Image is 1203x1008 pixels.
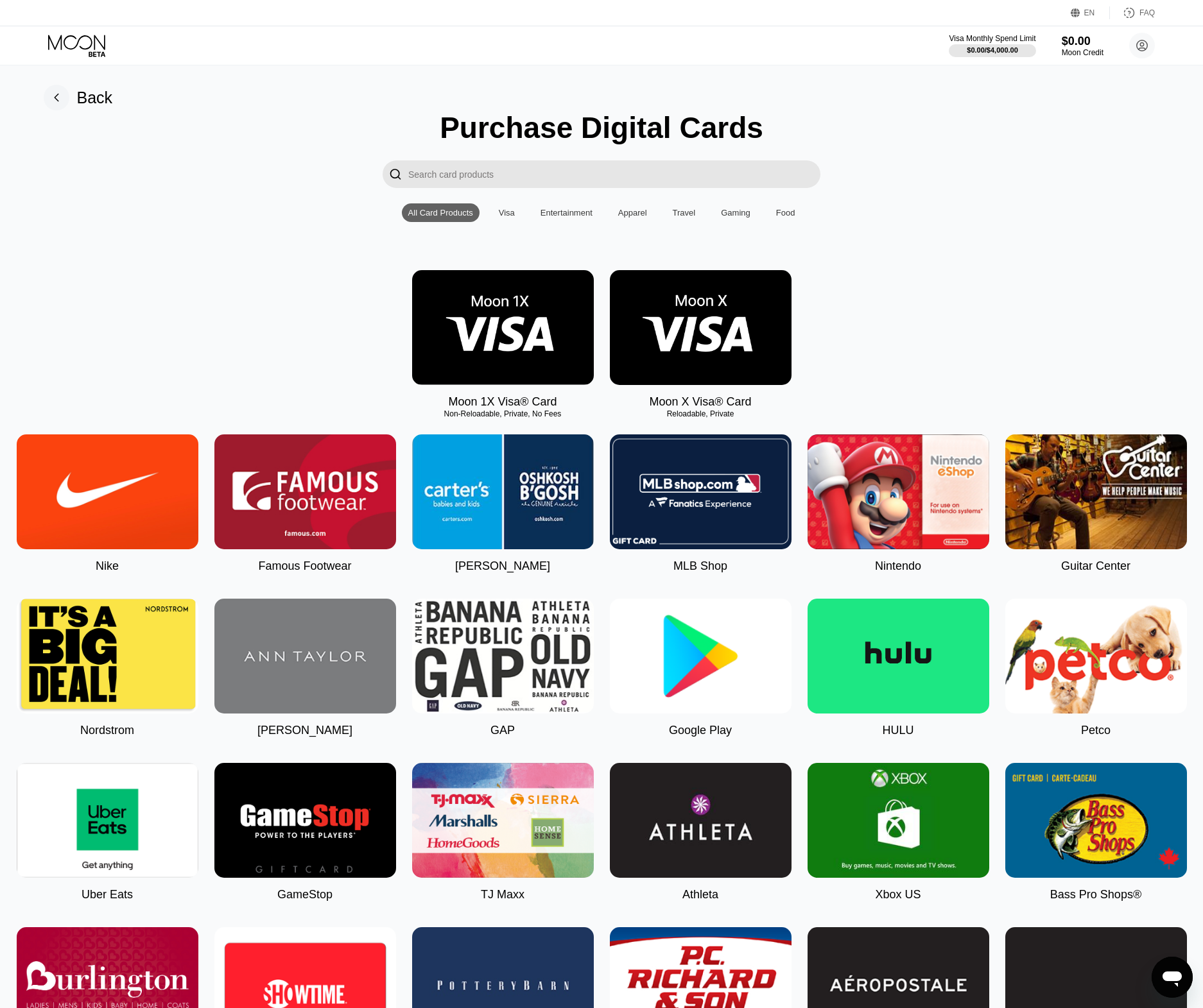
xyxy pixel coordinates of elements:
div: TJ Maxx [481,888,524,901]
div: Moon X Visa® Card [649,395,751,409]
div: GameStop [277,888,333,901]
div: HULU [882,724,913,737]
div: Google Play [669,724,732,737]
div: Gaming [721,208,750,218]
div: Purchase Digital Cards [440,110,763,145]
div: Athleta [682,888,718,901]
iframe: Button to launch messaging window [1152,957,1193,998]
div: MLB Shop [673,560,727,573]
div: Food [770,203,802,222]
div:  [389,167,402,182]
div: GAP [490,724,515,737]
div: Back [44,85,113,110]
div: [PERSON_NAME] [257,724,352,737]
div: Xbox US [875,888,921,901]
div: Entertainment [541,208,593,218]
div: Nike [96,560,119,573]
div: Gaming [714,203,757,222]
div: Famous Footwear [258,560,351,573]
div: Back [77,89,113,107]
div: Bass Pro Shops® [1050,888,1141,901]
div: FAQ [1139,8,1155,17]
div: Nintendo [875,560,921,573]
div: Food [776,208,795,218]
div: Travel [673,208,696,218]
div: Petco [1081,724,1111,737]
div: All Card Products [408,208,473,218]
div: Visa Monthly Spend Limit [949,34,1035,43]
div: [PERSON_NAME] [455,560,550,573]
div: Entertainment [534,203,599,222]
div: Visa [492,203,521,222]
div:  [383,160,408,188]
div: Moon Credit [1062,48,1103,57]
div: EN [1084,8,1095,17]
div: Apparel [618,208,647,218]
div: Visa Monthly Spend Limit$0.00/$4,000.00 [949,34,1035,57]
div: Visa [499,208,515,218]
div: $0.00 [1062,35,1103,48]
div: $0.00 / $4,000.00 [967,46,1018,54]
div: Apparel [612,203,653,222]
div: Non-Reloadable, Private, No Fees [412,409,594,418]
div: Uber Eats [82,888,133,901]
div: Nordstrom [80,724,134,737]
div: FAQ [1110,6,1155,19]
div: $0.00Moon Credit [1062,35,1103,57]
div: EN [1071,6,1110,19]
div: Guitar Center [1061,560,1130,573]
div: Moon 1X Visa® Card [448,395,557,409]
input: Search card products [408,160,820,188]
div: Reloadable, Private [610,409,792,418]
div: All Card Products [402,203,480,222]
div: Travel [666,203,702,222]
